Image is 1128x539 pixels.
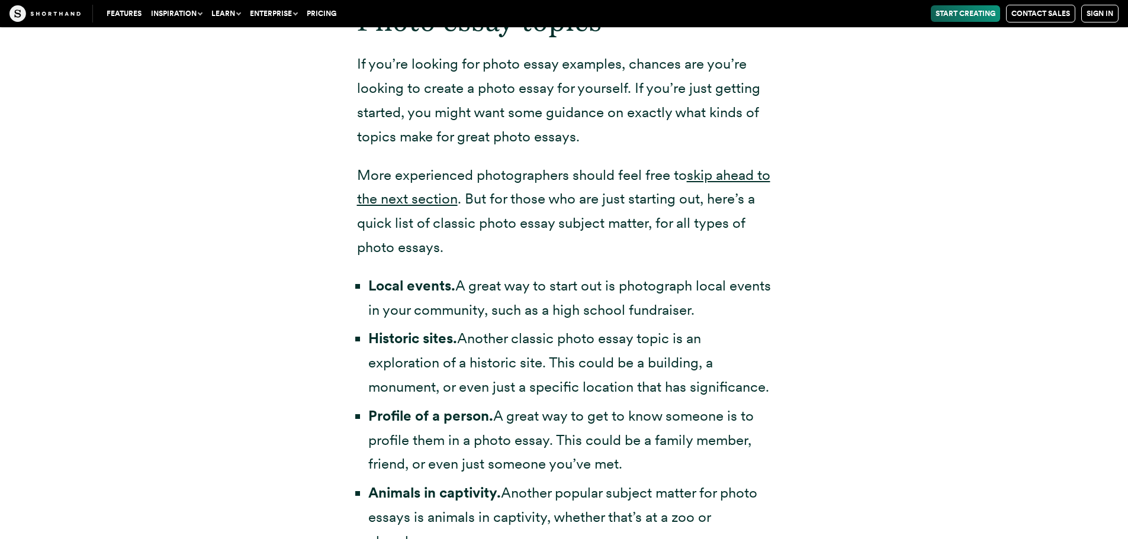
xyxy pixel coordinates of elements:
[207,5,245,22] button: Learn
[102,5,146,22] a: Features
[368,407,493,424] strong: Profile of a person.
[1006,5,1075,22] a: Contact Sales
[368,327,772,399] li: Another classic photo essay topic is an exploration of a historic site. This could be a building,...
[9,5,81,22] img: The Craft
[368,277,455,294] strong: Local events.
[368,330,457,347] strong: Historic sites.
[146,5,207,22] button: Inspiration
[1081,5,1119,22] a: Sign in
[368,404,772,476] li: A great way to get to know someone is to profile them in a photo essay. This could be a family me...
[302,5,341,22] a: Pricing
[245,5,302,22] button: Enterprise
[357,163,772,260] p: More experienced photographers should feel free to . But for those who are just starting out, her...
[357,52,772,149] p: If you’re looking for photo essay examples, chances are you’re looking to create a photo essay fo...
[931,5,1000,22] a: Start Creating
[368,484,501,501] strong: Animals in captivity.
[368,274,772,322] li: A great way to start out is photograph local events in your community, such as a high school fund...
[357,166,770,208] a: skip ahead to the next section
